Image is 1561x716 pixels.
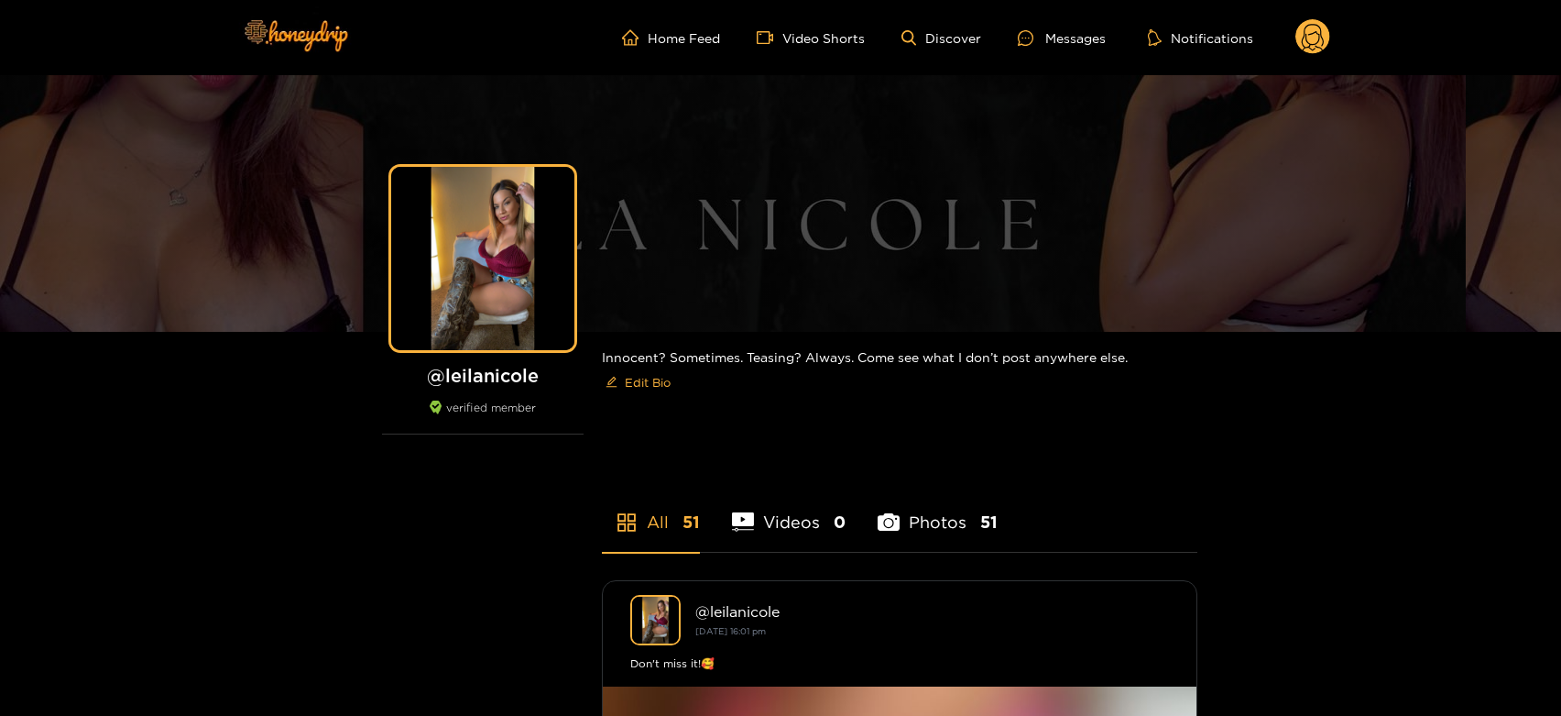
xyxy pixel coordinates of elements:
[602,332,1197,412] div: Innocent? Sometimes. Teasing? Always. Come see what I don’t post anywhere else.
[606,376,617,390] span: edit
[682,511,700,534] span: 51
[382,364,584,387] h1: @ leilanicole
[622,29,720,46] a: Home Feed
[616,512,638,534] span: appstore
[630,595,681,645] img: leilanicole
[695,603,1169,620] div: @ leilanicole
[602,469,700,552] li: All
[625,373,671,391] span: Edit Bio
[630,655,1169,673] div: Don't miss it!🥰
[622,29,648,46] span: home
[1018,28,1106,49] div: Messages
[980,511,998,534] span: 51
[834,511,846,534] span: 0
[1142,28,1259,47] button: Notifications
[732,469,846,552] li: Videos
[695,626,766,636] small: [DATE] 16:01 pm
[382,401,584,435] div: verified member
[757,29,865,46] a: Video Shorts
[878,469,998,552] li: Photos
[901,30,981,46] a: Discover
[757,29,782,46] span: video-camera
[602,368,674,397] button: editEdit Bio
